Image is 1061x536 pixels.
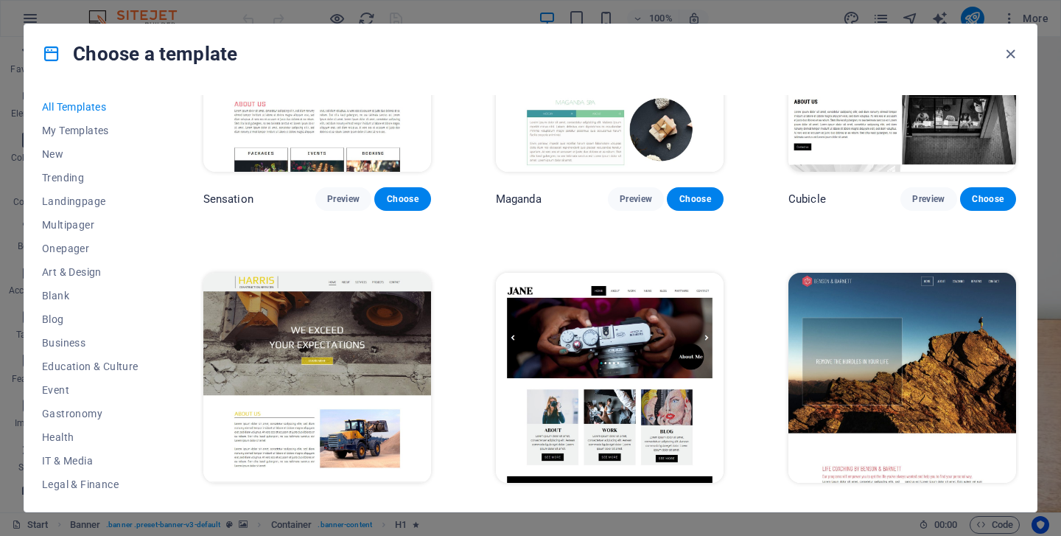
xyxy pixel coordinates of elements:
[42,478,139,490] span: Legal & Finance
[327,193,360,205] span: Preview
[42,361,139,372] span: Education & Culture
[42,355,139,378] button: Education & Culture
[972,193,1004,205] span: Choose
[42,307,139,331] button: Blog
[42,219,139,231] span: Multipager
[42,266,139,278] span: Art & Design
[42,119,139,142] button: My Templates
[42,213,139,237] button: Multipager
[42,455,139,467] span: IT & Media
[42,42,237,66] h4: Choose a template
[42,384,139,396] span: Event
[203,273,431,483] img: Harris
[912,193,945,205] span: Preview
[42,337,139,349] span: Business
[679,193,711,205] span: Choose
[788,273,1016,483] img: Benson & Barnett
[386,193,419,205] span: Choose
[374,187,430,211] button: Choose
[42,166,139,189] button: Trending
[42,331,139,355] button: Business
[42,449,139,473] button: IT & Media
[42,473,139,496] button: Legal & Finance
[42,189,139,213] button: Landingpage
[960,187,1016,211] button: Choose
[42,290,139,302] span: Blank
[667,187,723,211] button: Choose
[42,101,139,113] span: All Templates
[42,284,139,307] button: Blank
[42,172,139,184] span: Trending
[42,378,139,402] button: Event
[42,195,139,207] span: Landingpage
[42,95,139,119] button: All Templates
[42,313,139,325] span: Blog
[315,187,371,211] button: Preview
[496,273,724,483] img: Jane
[42,237,139,260] button: Onepager
[42,425,139,449] button: Health
[42,402,139,425] button: Gastronomy
[42,431,139,443] span: Health
[620,193,652,205] span: Preview
[496,192,542,206] p: Maganda
[42,408,139,420] span: Gastronomy
[42,142,139,166] button: New
[900,187,956,211] button: Preview
[42,148,139,160] span: New
[42,260,139,284] button: Art & Design
[203,192,253,206] p: Sensation
[608,187,664,211] button: Preview
[42,125,139,136] span: My Templates
[788,192,826,206] p: Cubicle
[42,243,139,254] span: Onepager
